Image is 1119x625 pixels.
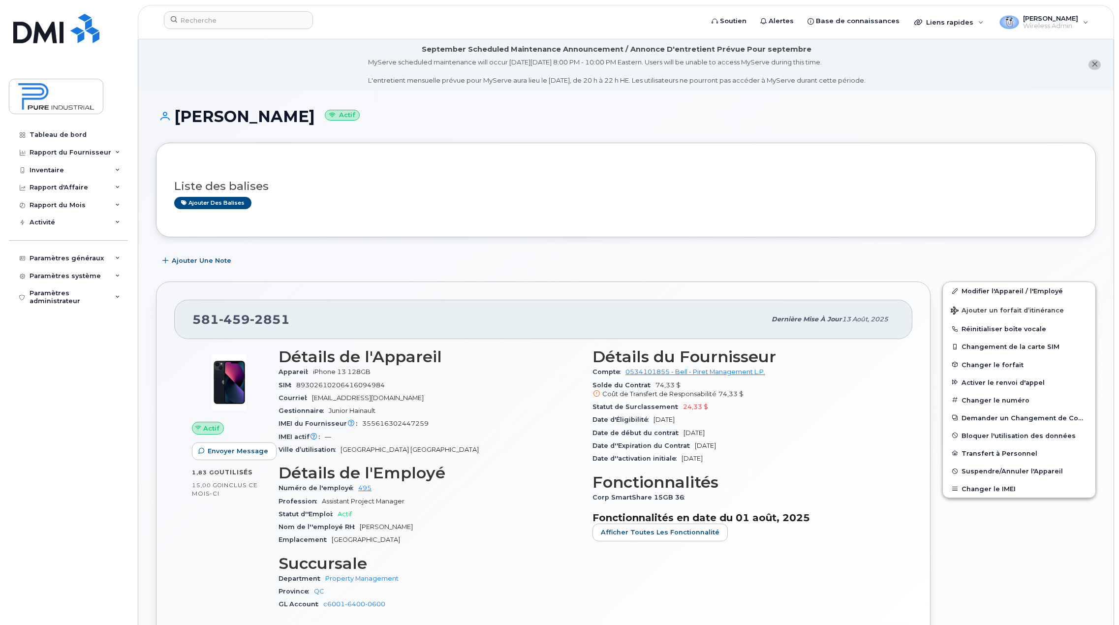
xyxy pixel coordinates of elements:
[174,197,251,209] a: Ajouter des balises
[962,378,1045,386] span: Activer le renvoi d'appel
[943,427,1095,444] button: Bloquer l'utilisation des données
[360,523,413,531] span: [PERSON_NAME]
[279,575,325,582] span: Department
[592,429,684,437] span: Date de début du contrat
[592,381,655,389] span: Solde du Contrat
[1088,60,1101,70] button: close notification
[279,484,358,492] span: Numéro de l'employé
[279,348,581,366] h3: Détails de l'Appareil
[279,588,314,595] span: Province
[943,444,1095,462] button: Transfert à Personnel
[943,374,1095,391] button: Activer le renvoi d'appel
[718,390,744,398] span: 74,33 $
[279,498,322,505] span: Profession
[279,368,313,375] span: Appareil
[192,482,222,489] span: 15,00 Go
[842,315,888,323] span: 13 août, 2025
[192,312,290,327] span: 581
[279,446,341,453] span: Ville d’utilisation
[962,361,1024,368] span: Changer le forfait
[314,588,324,595] a: QC
[943,320,1095,338] button: Réinitialiser boîte vocale
[592,473,895,491] h3: Fonctionnalités
[368,58,866,85] div: MyServe scheduled maintenance will occur [DATE][DATE] 8:00 PM - 10:00 PM Eastern. Users will be u...
[174,180,1078,192] h3: Liste des balises
[219,312,250,327] span: 459
[208,446,268,456] span: Envoyer Message
[313,368,371,375] span: iPhone 13 128GB
[943,462,1095,480] button: Suspendre/Annuler l'Appareil
[329,407,375,414] span: Junior Hainault
[625,368,765,375] a: 0534101855 - Bell - Piret Management L.P.
[943,480,1095,498] button: Changer le IMEI
[279,394,312,402] span: Courriel
[592,442,695,449] span: Date d''Expiration du Contrat
[962,468,1063,475] span: Suspendre/Annuler l'Appareil
[279,420,362,427] span: IMEI du Fournisseur
[279,510,338,518] span: Statut d''Emploi
[951,307,1064,316] span: Ajouter un forfait d’itinérance
[682,455,703,462] span: [DATE]
[592,512,895,524] h3: Fonctionnalités en date du 01 août, 2025
[322,498,404,505] span: Assistant Project Manager
[592,381,895,399] span: 74,33 $
[592,524,728,541] button: Afficher Toutes les Fonctionnalité
[592,348,895,366] h3: Détails du Fournisseur
[341,446,479,453] span: [GEOGRAPHIC_DATA] [GEOGRAPHIC_DATA]
[943,282,1095,300] a: Modifier l'Appareil / l'Employé
[338,510,352,518] span: Actif
[325,433,331,440] span: —
[279,433,325,440] span: IMEI actif
[683,403,708,410] span: 24,33 $
[362,420,429,427] span: 355616302447259
[192,442,277,460] button: Envoyer Message
[203,424,219,433] span: Actif
[279,600,323,608] span: GL Account
[279,464,581,482] h3: Détails de l'Employé
[358,484,372,492] a: 495
[332,536,400,543] span: [GEOGRAPHIC_DATA]
[279,536,332,543] span: Emplacement
[279,381,296,389] span: SIM
[279,407,329,414] span: Gestionnaire
[156,108,1096,125] h1: [PERSON_NAME]
[943,391,1095,409] button: Changer le numéro
[422,44,811,55] div: September Scheduled Maintenance Announcement / Annonce D'entretient Prévue Pour septembre
[772,315,842,323] span: Dernière mise à jour
[323,600,385,608] a: c6001-6400-0600
[156,252,240,270] button: Ajouter une Note
[943,300,1095,320] button: Ajouter un forfait d’itinérance
[592,403,683,410] span: Statut de Surclassement
[943,409,1095,427] button: Demander un Changement de Compte
[250,312,290,327] span: 2851
[219,469,252,476] span: utilisés
[325,110,360,121] small: Actif
[279,523,360,531] span: Nom de l''employé RH
[943,338,1095,355] button: Changement de la carte SIM
[312,394,424,402] span: [EMAIL_ADDRESS][DOMAIN_NAME]
[943,356,1095,374] button: Changer le forfait
[192,481,258,498] span: inclus ce mois-ci
[279,555,581,572] h3: Succursale
[602,390,716,398] span: Coût de Transfert de Responsabilité
[325,575,399,582] a: Property Management
[695,442,716,449] span: [DATE]
[172,256,231,265] span: Ajouter une Note
[592,368,625,375] span: Compte
[592,494,689,501] span: Corp SmartShare 15GB 36
[592,455,682,462] span: Date d''activation initiale
[653,416,675,423] span: [DATE]
[192,469,219,476] span: 1,83 Go
[684,429,705,437] span: [DATE]
[601,528,719,537] span: Afficher Toutes les Fonctionnalité
[296,381,385,389] span: 89302610206416094984
[200,353,259,412] img: image20231002-3703462-1ig824h.jpeg
[592,416,653,423] span: Date d'Éligibilité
